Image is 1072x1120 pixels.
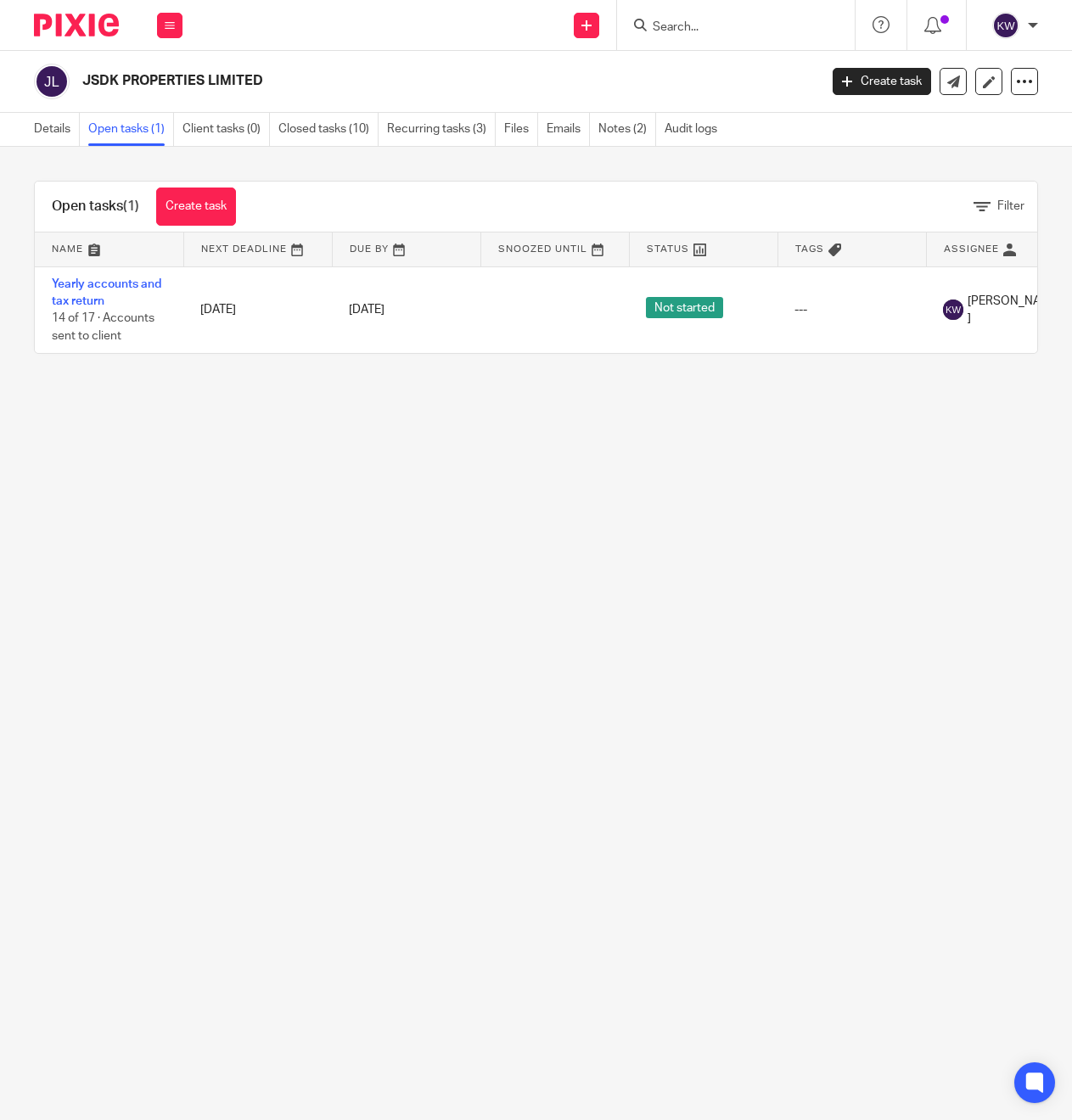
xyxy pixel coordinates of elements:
h2: JSDK PROPERTIES LIMITED [82,72,662,90]
a: Create task [833,68,931,95]
a: Create task [156,188,236,226]
span: [PERSON_NAME] [968,293,1058,328]
span: Filter [997,200,1024,212]
a: Yearly accounts and tax return [52,278,161,307]
img: svg%3E [992,12,1019,39]
a: Audit logs [665,113,726,146]
a: Files [504,113,538,146]
img: svg%3E [943,300,963,320]
span: 14 of 17 · Accounts sent to client [52,312,154,342]
span: (1) [123,199,139,213]
a: Recurring tasks (3) [387,113,496,146]
a: Client tasks (0) [182,113,270,146]
span: Tags [795,244,824,254]
span: Snoozed Until [498,244,587,254]
td: [DATE] [183,266,332,353]
a: Details [34,113,80,146]
input: Search [651,20,804,36]
a: Notes (2) [598,113,656,146]
a: Closed tasks (10) [278,113,379,146]
span: Status [647,244,689,254]
img: Pixie [34,14,119,36]
span: [DATE] [349,304,384,316]
div: --- [794,301,909,318]
a: Open tasks (1) [88,113,174,146]
h1: Open tasks [52,198,139,216]
span: Not started [646,297,723,318]
img: svg%3E [34,64,70,99]
a: Emails [547,113,590,146]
